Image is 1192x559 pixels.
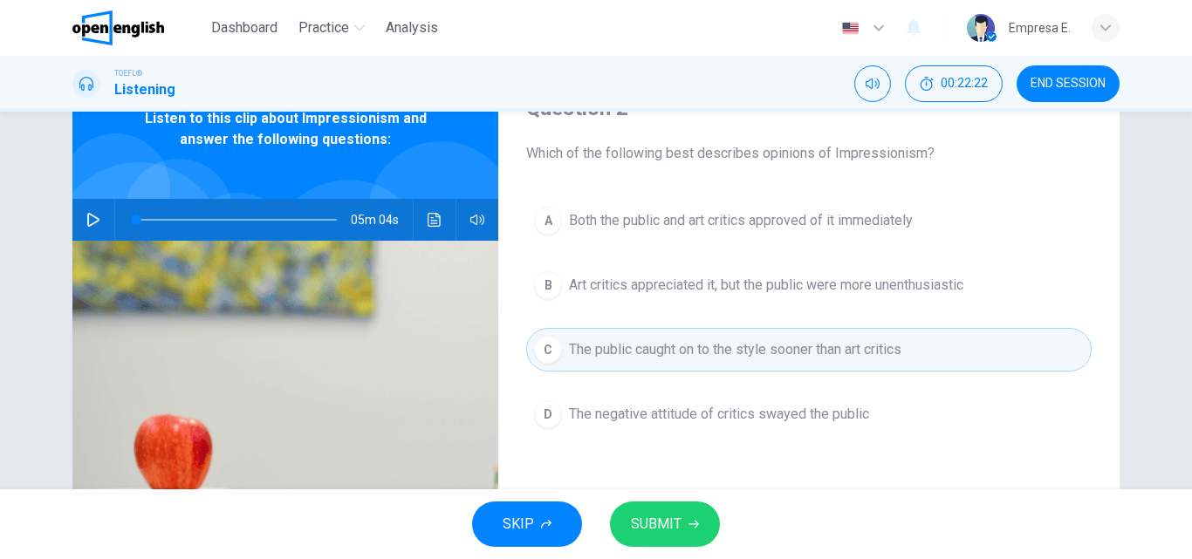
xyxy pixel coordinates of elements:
span: Listen to this clip about Impressionism and answer the following questions: [129,108,442,150]
div: Hide [905,65,1003,102]
span: SKIP [503,512,534,536]
div: Mute [854,65,891,102]
button: Practice [291,12,372,44]
div: C [534,336,562,364]
span: Dashboard [211,17,277,38]
button: SUBMIT [610,501,720,547]
span: Which of the following best describes opinions of Impressionism? [526,143,1092,164]
span: Both the public and art critics approved of it immediately [569,210,913,231]
span: Practice [298,17,349,38]
div: B [534,271,562,299]
button: Click to see the audio transcription [421,199,449,241]
button: 00:22:22 [905,65,1003,102]
span: The negative attitude of critics swayed the public [569,404,869,425]
h1: Listening [114,79,175,100]
img: Profile picture [967,14,995,42]
button: CThe public caught on to the style sooner than art critics [526,328,1092,372]
img: OpenEnglish logo [72,10,164,45]
span: 05m 04s [351,199,413,241]
span: Art critics appreciated it, but the public were more unenthusiastic [569,275,963,296]
img: en [839,22,861,35]
div: Empresa E. [1009,17,1071,38]
button: END SESSION [1017,65,1120,102]
button: SKIP [472,501,582,547]
span: SUBMIT [631,512,682,536]
span: END SESSION [1031,77,1106,91]
span: Analysis [386,17,438,38]
div: D [534,400,562,428]
span: 00:22:22 [941,77,988,91]
span: TOEFL® [114,67,142,79]
div: A [534,207,562,235]
button: Analysis [379,12,445,44]
button: ABoth the public and art critics approved of it immediately [526,199,1092,242]
span: The public caught on to the style sooner than art critics [569,339,901,360]
a: OpenEnglish logo [72,10,204,45]
button: DThe negative attitude of critics swayed the public [526,392,1092,436]
button: BArt critics appreciated it, but the public were more unenthusiastic [526,263,1092,307]
button: Dashboard [204,12,284,44]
